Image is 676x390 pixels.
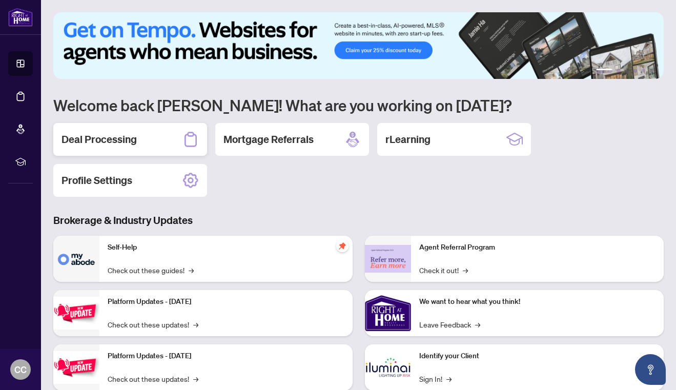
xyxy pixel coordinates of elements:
[336,240,349,252] span: pushpin
[475,319,480,330] span: →
[193,319,198,330] span: →
[108,319,198,330] a: Check out these updates!→
[419,373,452,384] a: Sign In!→
[419,319,480,330] a: Leave Feedback→
[365,245,411,273] img: Agent Referral Program
[108,296,344,307] p: Platform Updates - [DATE]
[419,242,656,253] p: Agent Referral Program
[596,69,612,73] button: 1
[53,95,664,115] h1: Welcome back [PERSON_NAME]! What are you working on [DATE]?
[189,264,194,276] span: →
[193,373,198,384] span: →
[446,373,452,384] span: →
[625,69,629,73] button: 3
[419,351,656,362] p: Identify your Client
[53,213,664,228] h3: Brokerage & Industry Updates
[53,297,99,329] img: Platform Updates - July 21, 2025
[419,296,656,307] p: We want to hear what you think!
[385,132,431,147] h2: rLearning
[108,242,344,253] p: Self-Help
[641,69,645,73] button: 5
[365,290,411,336] img: We want to hear what you think!
[463,264,468,276] span: →
[635,354,666,385] button: Open asap
[633,69,637,73] button: 4
[223,132,314,147] h2: Mortgage Referrals
[53,12,664,79] img: Slide 0
[53,236,99,282] img: Self-Help
[108,264,194,276] a: Check out these guides!→
[108,373,198,384] a: Check out these updates!→
[62,173,132,188] h2: Profile Settings
[14,362,27,377] span: CC
[419,264,468,276] a: Check it out!→
[53,351,99,383] img: Platform Updates - July 8, 2025
[108,351,344,362] p: Platform Updates - [DATE]
[649,69,653,73] button: 6
[8,8,33,27] img: logo
[617,69,621,73] button: 2
[62,132,137,147] h2: Deal Processing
